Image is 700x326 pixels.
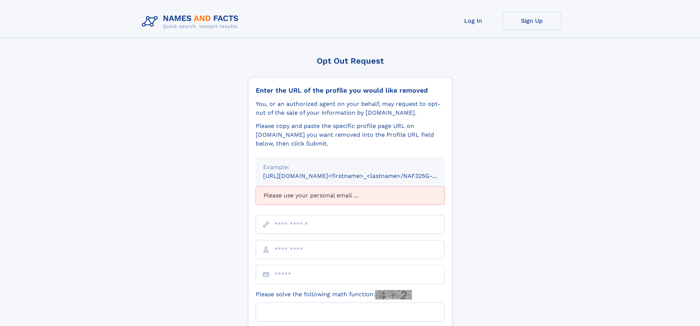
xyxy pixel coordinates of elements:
a: Sign Up [503,12,561,30]
div: Please copy and paste the specific profile page URL on [DOMAIN_NAME] you want removed into the Pr... [256,122,445,148]
div: Example: [263,163,437,172]
div: Enter the URL of the profile you would like removed [256,86,445,94]
label: Please solve the following math function: [256,290,412,300]
a: Log In [444,12,503,30]
img: Logo Names and Facts [139,12,245,32]
div: You, or an authorized agent on your behalf, may request to opt-out of the sale of your informatio... [256,100,445,117]
small: [URL][DOMAIN_NAME]<firstname>_<lastname>/NAF325G-xxxxxxxx [263,172,459,179]
div: Opt Out Request [248,56,452,65]
div: Please use your personal email ... [256,186,445,205]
